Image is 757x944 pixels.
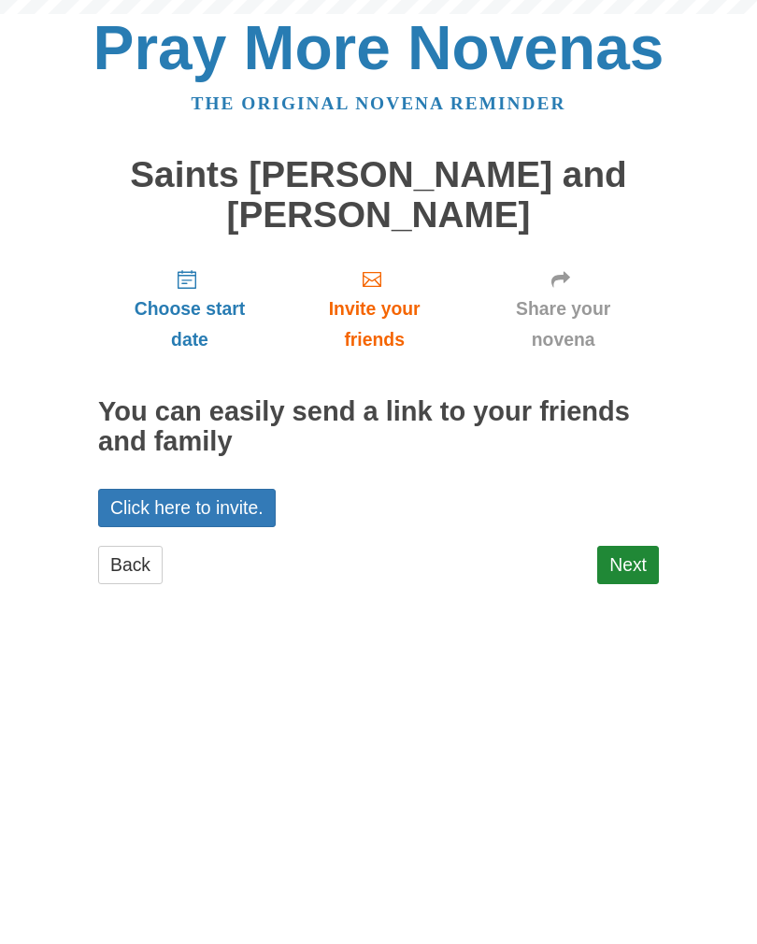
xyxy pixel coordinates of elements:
a: Choose start date [98,253,281,365]
a: Share your novena [467,253,659,365]
a: Click here to invite. [98,489,276,527]
a: The original novena reminder [192,93,566,113]
span: Share your novena [486,293,640,355]
a: Back [98,546,163,584]
h1: Saints [PERSON_NAME] and [PERSON_NAME] [98,155,659,235]
span: Choose start date [117,293,263,355]
span: Invite your friends [300,293,449,355]
a: Pray More Novenas [93,13,664,82]
a: Invite your friends [281,253,467,365]
h2: You can easily send a link to your friends and family [98,397,659,457]
a: Next [597,546,659,584]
